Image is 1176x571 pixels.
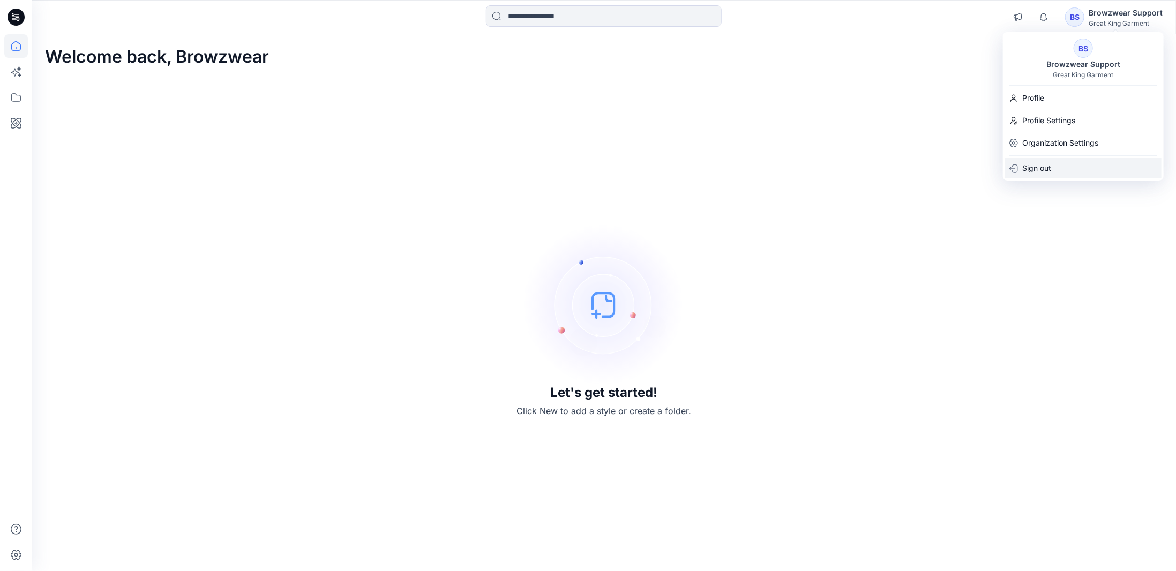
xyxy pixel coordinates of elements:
p: Profile Settings [1022,110,1075,131]
a: Profile [1003,88,1164,108]
div: BS [1074,39,1093,58]
div: Great King Garment [1053,71,1114,79]
p: Profile [1022,88,1044,108]
p: Organization Settings [1022,133,1098,153]
a: Profile Settings [1003,110,1164,131]
p: Sign out [1022,158,1051,178]
div: Browzwear Support [1040,58,1127,71]
img: empty-state-image.svg [524,224,685,385]
h2: Welcome back, Browzwear [45,47,269,67]
p: Click New to add a style or create a folder. [517,404,692,417]
div: Browzwear Support [1089,6,1163,19]
a: Organization Settings [1003,133,1164,153]
div: BS [1065,7,1084,27]
div: Great King Garment [1089,19,1163,27]
h3: Let's get started! [551,385,658,400]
